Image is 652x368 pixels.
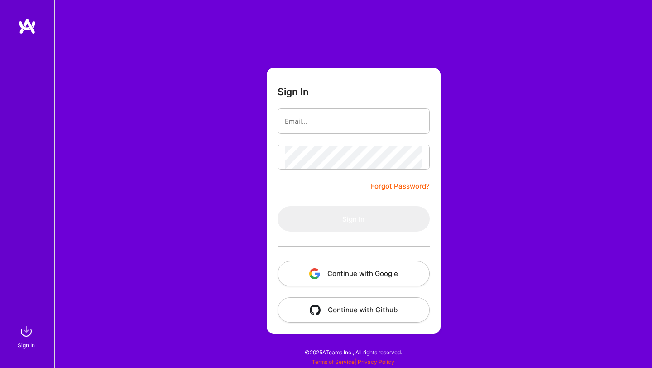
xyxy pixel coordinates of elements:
[17,322,35,340] img: sign in
[312,358,394,365] span: |
[358,358,394,365] a: Privacy Policy
[285,110,422,133] input: Email...
[19,322,35,350] a: sign inSign In
[18,340,35,350] div: Sign In
[278,86,309,97] h3: Sign In
[278,206,430,232] button: Sign In
[278,297,430,323] button: Continue with Github
[310,305,321,315] img: icon
[54,341,652,363] div: © 2025 ATeams Inc., All rights reserved.
[309,268,320,279] img: icon
[312,358,355,365] a: Terms of Service
[278,261,430,286] button: Continue with Google
[371,181,430,192] a: Forgot Password?
[18,18,36,34] img: logo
